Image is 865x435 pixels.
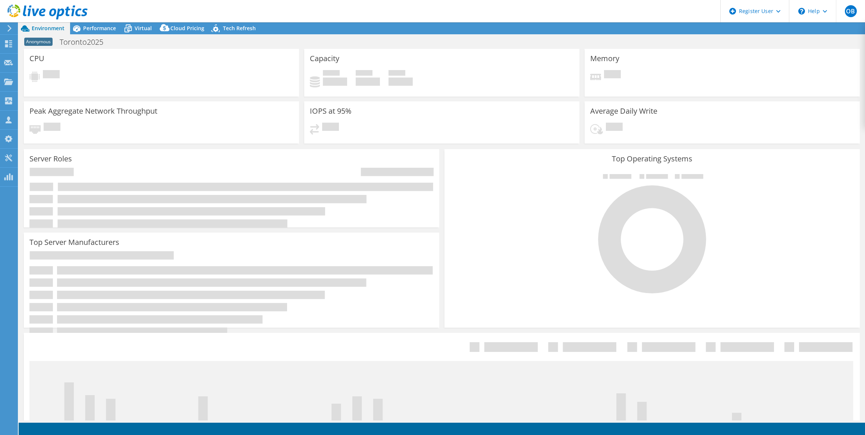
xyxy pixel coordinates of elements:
[29,238,119,246] h3: Top Server Manufacturers
[356,70,372,78] span: Free
[590,54,619,63] h3: Memory
[24,38,53,46] span: Anonymous
[798,8,805,15] svg: \n
[323,78,347,86] h4: 0 GiB
[135,25,152,32] span: Virtual
[310,107,352,115] h3: IOPS at 95%
[223,25,256,32] span: Tech Refresh
[356,78,380,86] h4: 0 GiB
[590,107,657,115] h3: Average Daily Write
[322,123,339,133] span: Pending
[845,5,857,17] span: OB
[450,155,854,163] h3: Top Operating Systems
[170,25,204,32] span: Cloud Pricing
[43,70,60,80] span: Pending
[29,155,72,163] h3: Server Roles
[606,123,623,133] span: Pending
[389,70,405,78] span: Total
[389,78,413,86] h4: 0 GiB
[56,38,115,46] h1: Toronto2025
[604,70,621,80] span: Pending
[32,25,65,32] span: Environment
[29,107,157,115] h3: Peak Aggregate Network Throughput
[83,25,116,32] span: Performance
[323,70,340,78] span: Used
[44,123,60,133] span: Pending
[310,54,339,63] h3: Capacity
[29,54,44,63] h3: CPU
